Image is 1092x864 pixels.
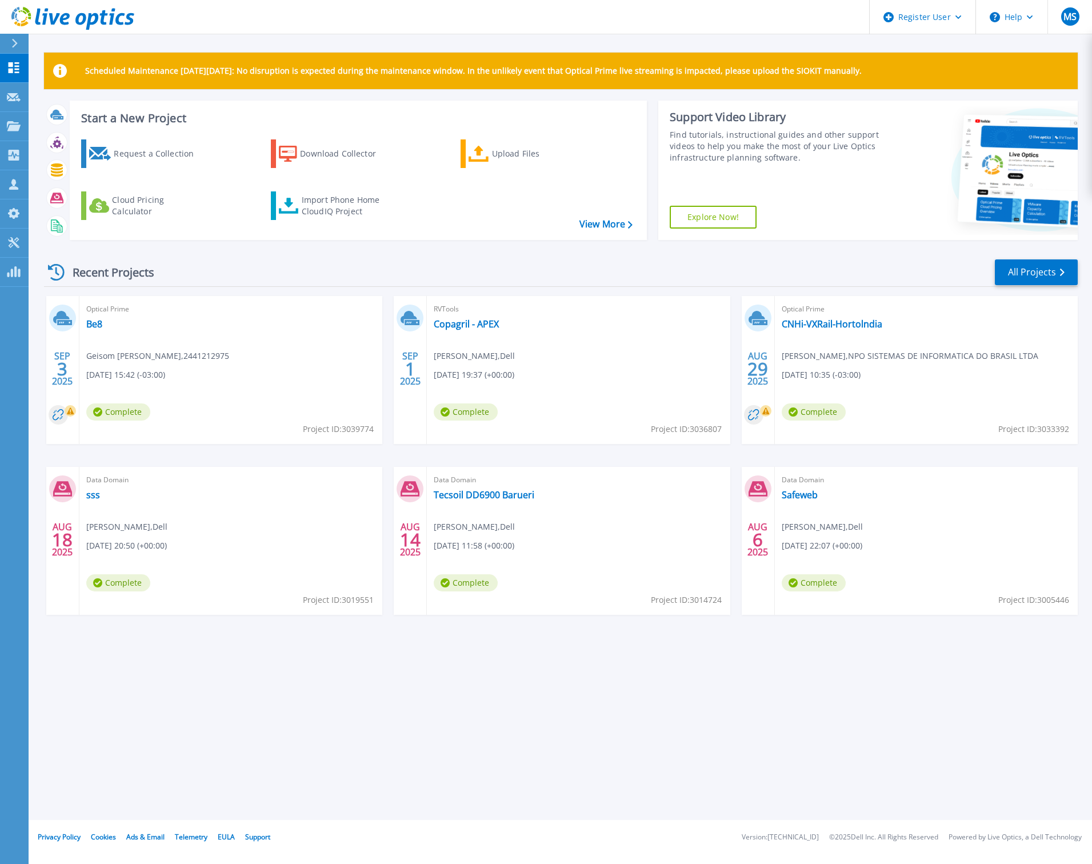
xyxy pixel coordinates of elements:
[86,369,165,381] span: [DATE] 15:42 (-03:00)
[114,142,205,165] div: Request a Collection
[86,350,229,362] span: Geisom [PERSON_NAME] , 2441212975
[86,574,150,591] span: Complete
[747,348,769,390] div: AUG 2025
[245,832,270,842] a: Support
[461,139,588,168] a: Upload Files
[434,403,498,421] span: Complete
[434,574,498,591] span: Complete
[81,139,209,168] a: Request a Collection
[38,832,81,842] a: Privacy Policy
[670,206,757,229] a: Explore Now!
[126,832,165,842] a: Ads & Email
[782,350,1038,362] span: [PERSON_NAME] , NPO SISTEMAS DE INFORMATICA DO BRASIL LTDA
[782,474,1071,486] span: Data Domain
[85,66,862,75] p: Scheduled Maintenance [DATE][DATE]: No disruption is expected during the maintenance window. In t...
[81,112,632,125] h3: Start a New Project
[434,369,514,381] span: [DATE] 19:37 (+00:00)
[86,521,167,533] span: [PERSON_NAME] , Dell
[670,110,883,125] div: Support Video Library
[747,364,768,374] span: 29
[218,832,235,842] a: EULA
[303,423,374,435] span: Project ID: 3039774
[405,364,415,374] span: 1
[303,594,374,606] span: Project ID: 3019551
[86,489,100,501] a: sss
[399,348,421,390] div: SEP 2025
[742,834,819,841] li: Version: [TECHNICAL_ID]
[998,423,1069,435] span: Project ID: 3033392
[949,834,1082,841] li: Powered by Live Optics, a Dell Technology
[175,832,207,842] a: Telemetry
[302,194,391,217] div: Import Phone Home CloudIQ Project
[434,318,499,330] a: Copagril - APEX
[81,191,209,220] a: Cloud Pricing Calculator
[782,318,882,330] a: CNHi-VXRail-Hortolndia
[753,535,763,545] span: 6
[651,594,722,606] span: Project ID: 3014724
[782,369,861,381] span: [DATE] 10:35 (-03:00)
[300,142,391,165] div: Download Collector
[995,259,1078,285] a: All Projects
[91,832,116,842] a: Cookies
[434,303,723,315] span: RVTools
[399,519,421,561] div: AUG 2025
[52,535,73,545] span: 18
[579,219,633,230] a: View More
[434,521,515,533] span: [PERSON_NAME] , Dell
[86,474,375,486] span: Data Domain
[57,364,67,374] span: 3
[112,194,203,217] div: Cloud Pricing Calculator
[1063,12,1077,21] span: MS
[998,594,1069,606] span: Project ID: 3005446
[782,521,863,533] span: [PERSON_NAME] , Dell
[51,519,73,561] div: AUG 2025
[782,303,1071,315] span: Optical Prime
[434,489,534,501] a: Tecsoil DD6900 Barueri
[434,539,514,552] span: [DATE] 11:58 (+00:00)
[86,303,375,315] span: Optical Prime
[829,834,938,841] li: © 2025 Dell Inc. All Rights Reserved
[400,535,421,545] span: 14
[51,348,73,390] div: SEP 2025
[670,129,883,163] div: Find tutorials, instructional guides and other support videos to help you make the most of your L...
[651,423,722,435] span: Project ID: 3036807
[271,139,398,168] a: Download Collector
[434,474,723,486] span: Data Domain
[782,539,862,552] span: [DATE] 22:07 (+00:00)
[434,350,515,362] span: [PERSON_NAME] , Dell
[492,142,583,165] div: Upload Files
[782,403,846,421] span: Complete
[86,403,150,421] span: Complete
[782,489,818,501] a: Safeweb
[86,318,102,330] a: Be8
[747,519,769,561] div: AUG 2025
[86,539,167,552] span: [DATE] 20:50 (+00:00)
[782,574,846,591] span: Complete
[44,258,170,286] div: Recent Projects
